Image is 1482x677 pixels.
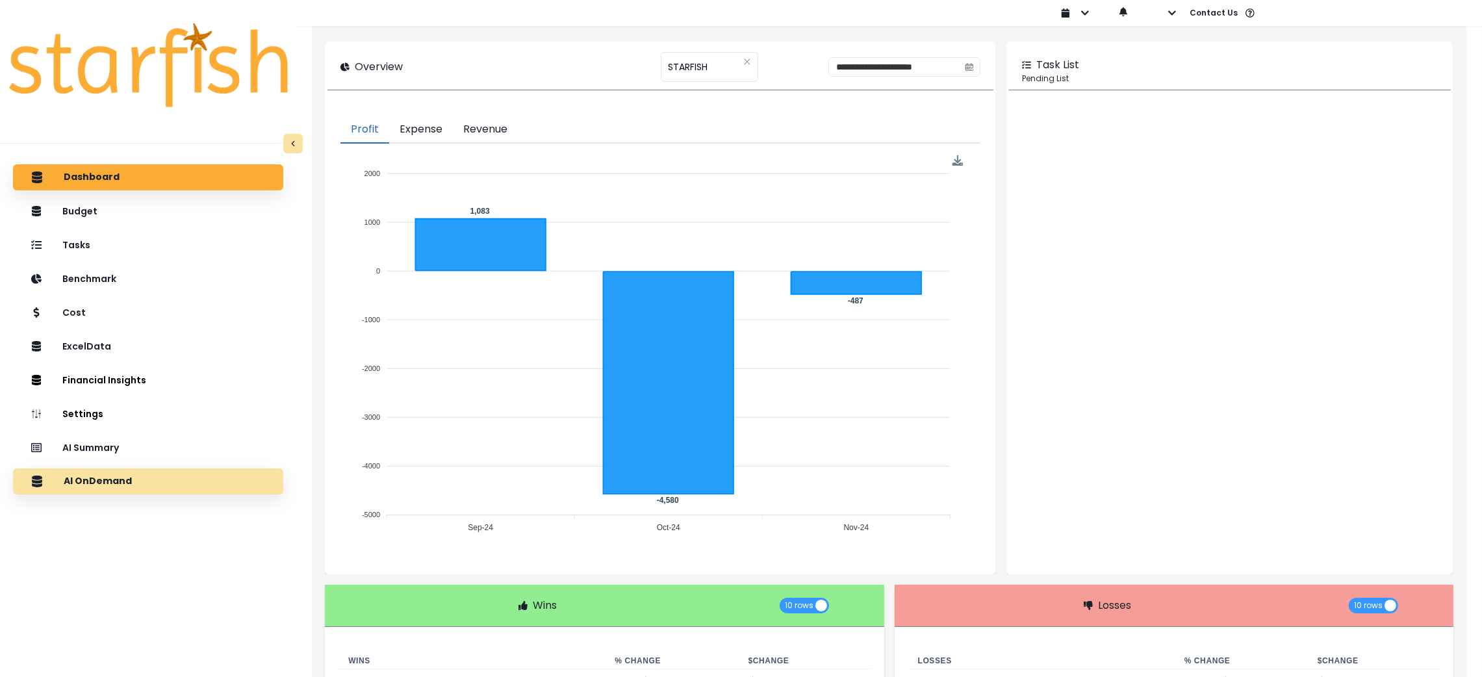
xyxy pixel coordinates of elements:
[364,170,380,177] tspan: 2000
[13,333,283,359] button: ExcelData
[743,58,751,66] svg: close
[453,116,518,144] button: Revenue
[362,316,380,324] tspan: -1000
[62,240,90,251] p: Tasks
[468,524,494,533] tspan: Sep-24
[362,413,380,421] tspan: -3000
[362,462,380,470] tspan: -4000
[62,442,119,453] p: AI Summary
[844,524,869,533] tspan: Nov-24
[1098,598,1131,613] p: Losses
[62,341,111,352] p: ExcelData
[62,206,97,217] p: Budget
[362,511,380,518] tspan: -5000
[64,172,120,183] p: Dashboard
[13,198,283,224] button: Budget
[13,367,283,393] button: Financial Insights
[364,218,380,226] tspan: 1000
[965,62,974,71] svg: calendar
[1022,73,1438,84] p: Pending List
[668,53,708,81] span: STARFISH
[1174,653,1307,669] th: % Change
[64,476,132,487] p: AI OnDemand
[952,155,964,166] img: Download Profit
[62,307,86,318] p: Cost
[533,598,557,613] p: Wins
[1354,598,1383,613] span: 10 rows
[13,468,283,494] button: AI OnDemand
[376,267,380,275] tspan: 0
[62,274,116,285] p: Benchmark
[355,59,403,75] p: Overview
[362,364,380,372] tspan: -2000
[908,653,1174,669] th: Losses
[1036,57,1079,73] p: Task List
[604,653,737,669] th: % Change
[952,155,964,166] div: Menu
[657,524,680,533] tspan: Oct-24
[13,401,283,427] button: Settings
[13,232,283,258] button: Tasks
[1307,653,1440,669] th: $ Change
[13,266,283,292] button: Benchmark
[13,300,283,326] button: Cost
[340,116,389,144] button: Profit
[338,653,604,669] th: Wins
[785,598,813,613] span: 10 rows
[13,164,283,190] button: Dashboard
[743,55,751,68] button: Clear
[389,116,453,144] button: Expense
[13,435,283,461] button: AI Summary
[738,653,871,669] th: $ Change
